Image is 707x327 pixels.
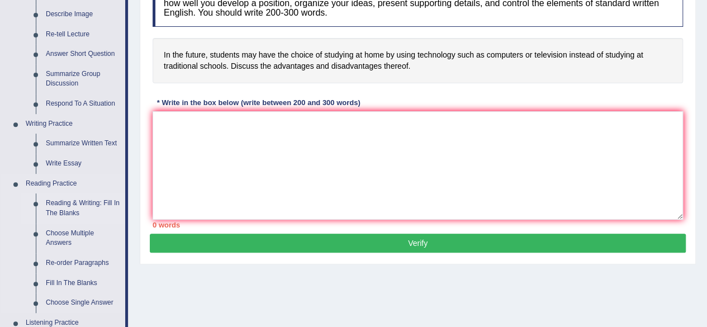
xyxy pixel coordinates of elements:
[41,64,125,94] a: Summarize Group Discussion
[21,114,125,134] a: Writing Practice
[153,38,683,83] h4: In the future, students may have the choice of studying at home by using technology such as compu...
[21,174,125,194] a: Reading Practice
[41,25,125,45] a: Re-tell Lecture
[41,293,125,313] a: Choose Single Answer
[41,253,125,273] a: Re-order Paragraphs
[41,44,125,64] a: Answer Short Question
[41,193,125,223] a: Reading & Writing: Fill In The Blanks
[153,220,683,230] div: 0 words
[41,94,125,114] a: Respond To A Situation
[41,154,125,174] a: Write Essay
[41,4,125,25] a: Describe Image
[41,134,125,154] a: Summarize Written Text
[150,234,686,253] button: Verify
[153,97,364,108] div: * Write in the box below (write between 200 and 300 words)
[41,224,125,253] a: Choose Multiple Answers
[41,273,125,293] a: Fill In The Blanks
